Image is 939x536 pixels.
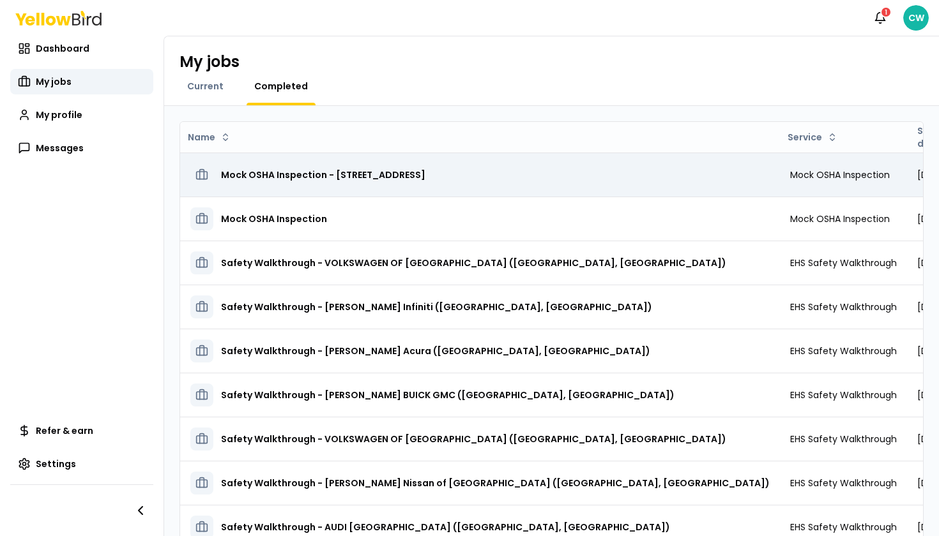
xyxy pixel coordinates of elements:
span: EHS Safety Walkthrough [790,433,897,445]
span: Refer & earn [36,424,93,437]
span: Current [187,80,224,93]
button: 1 [867,5,893,31]
button: Name [183,127,236,147]
span: EHS Safety Walkthrough [790,257,897,269]
span: Dashboard [36,42,89,55]
h3: Safety Walkthrough - [PERSON_NAME] Acura ([GEOGRAPHIC_DATA], [GEOGRAPHIC_DATA]) [221,339,650,362]
a: My jobs [10,69,153,94]
div: 1 [880,6,892,18]
span: EHS Safety Walkthrough [790,389,897,401]
button: Service [782,127,843,147]
span: Service [788,131,822,144]
a: Messages [10,135,153,161]
span: Name [188,131,215,144]
h3: Mock OSHA Inspection [221,207,327,230]
span: EHS Safety Walkthrough [790,477,897,489]
span: Settings [36,458,76,470]
span: EHS Safety Walkthrough [790,521,897,533]
a: Settings [10,451,153,477]
span: EHS Safety Walkthrough [790,301,897,313]
a: My profile [10,102,153,128]
h3: Safety Walkthrough - VOLKSWAGEN OF [GEOGRAPHIC_DATA] ([GEOGRAPHIC_DATA], [GEOGRAPHIC_DATA]) [221,251,726,274]
h3: Safety Walkthrough - VOLKSWAGEN OF [GEOGRAPHIC_DATA] ([GEOGRAPHIC_DATA], [GEOGRAPHIC_DATA]) [221,428,726,450]
a: Dashboard [10,36,153,61]
span: CW [903,5,929,31]
span: Completed [254,80,308,93]
h3: Safety Walkthrough - [PERSON_NAME] BUICK GMC ([GEOGRAPHIC_DATA], [GEOGRAPHIC_DATA]) [221,383,675,406]
span: Messages [36,142,84,154]
h3: Safety Walkthrough - [PERSON_NAME] Infiniti ([GEOGRAPHIC_DATA], [GEOGRAPHIC_DATA]) [221,295,652,318]
span: My profile [36,108,82,121]
h3: Safety Walkthrough - [PERSON_NAME] Nissan of [GEOGRAPHIC_DATA] ([GEOGRAPHIC_DATA], [GEOGRAPHIC_DA... [221,472,770,495]
span: My jobs [36,75,72,88]
a: Refer & earn [10,418,153,443]
h1: My jobs [179,52,240,72]
span: Mock OSHA Inspection [790,168,890,181]
h3: Mock OSHA Inspection - [STREET_ADDRESS] [221,163,425,186]
span: EHS Safety Walkthrough [790,345,897,357]
a: Completed [247,80,316,93]
span: Mock OSHA Inspection [790,212,890,225]
a: Current [179,80,231,93]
